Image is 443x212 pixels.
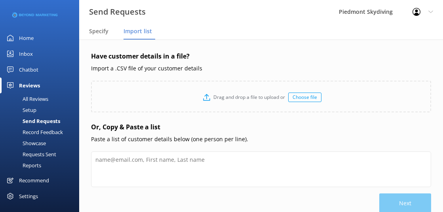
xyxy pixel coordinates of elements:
[19,78,40,93] div: Reviews
[5,149,79,160] a: Requests Sent
[5,93,48,104] div: All Reviews
[5,160,41,171] div: Reports
[5,127,79,138] a: Record Feedback
[5,115,60,127] div: Send Requests
[89,6,146,18] h3: Send Requests
[91,64,431,73] p: Import a .CSV file of your customer details
[19,188,38,204] div: Settings
[5,115,79,127] a: Send Requests
[5,93,79,104] a: All Reviews
[19,46,33,62] div: Inbox
[19,30,34,46] div: Home
[124,27,152,35] span: Import list
[12,9,57,22] img: 3-1676954853.png
[19,62,38,78] div: Chatbot
[288,93,321,102] div: Choose file
[89,27,108,35] span: Specify
[91,135,431,144] p: Paste a list of customer details below (one person per line).
[19,172,49,188] div: Recommend
[5,127,63,138] div: Record Feedback
[91,51,431,62] h4: Have customer details in a file?
[91,122,431,132] h4: Or, Copy & Paste a list
[5,160,79,171] a: Reports
[5,149,56,160] div: Requests Sent
[5,138,46,149] div: Showcase
[5,104,36,115] div: Setup
[210,93,288,101] p: Drag and drop a file to upload or
[5,104,79,115] a: Setup
[5,138,79,149] a: Showcase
